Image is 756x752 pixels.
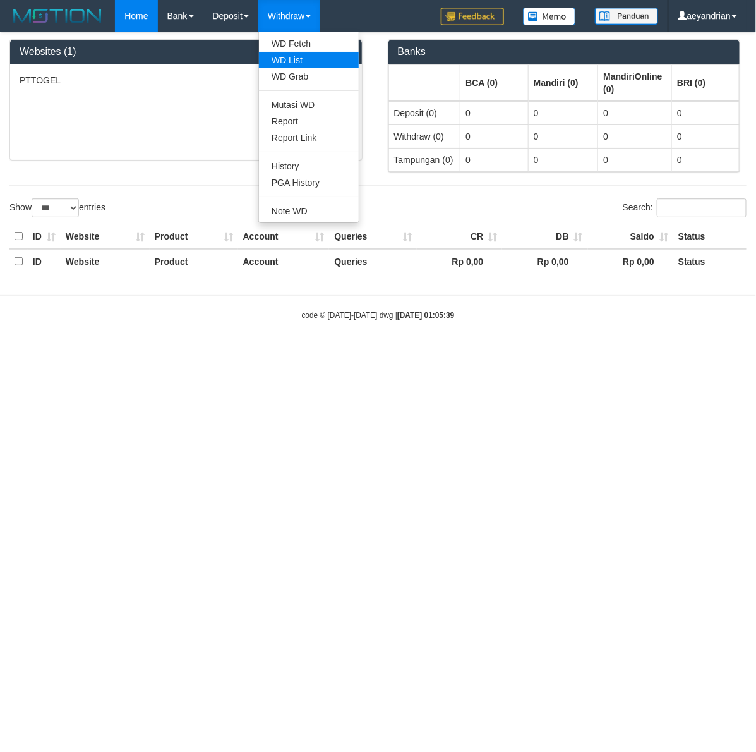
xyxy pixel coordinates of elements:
td: 0 [528,124,597,148]
input: Search: [657,198,747,217]
td: 0 [528,148,597,171]
strong: [DATE] 01:05:39 [397,311,454,320]
td: 0 [672,101,740,125]
img: Button%20Memo.svg [523,8,576,25]
th: ID [28,249,61,274]
td: Deposit (0) [388,101,460,125]
td: 0 [460,124,529,148]
p: PTTOGEL [20,74,352,87]
th: Product [150,249,238,274]
img: Feedback.jpg [441,8,504,25]
h3: Banks [398,46,731,58]
a: Report [259,113,359,130]
a: WD Fetch [259,35,359,52]
td: Withdraw (0) [388,124,460,148]
a: Note WD [259,203,359,219]
th: Website [61,249,150,274]
th: Group: activate to sort column ascending [460,64,529,101]
td: 0 [598,101,672,125]
a: History [259,158,359,174]
th: Group: activate to sort column ascending [598,64,672,101]
td: 0 [598,124,672,148]
th: Saldo [588,224,673,249]
th: Status [673,224,747,249]
th: CR [417,224,502,249]
a: WD List [259,52,359,68]
img: panduan.png [595,8,658,25]
td: 0 [672,124,740,148]
th: Rp 0,00 [502,249,587,274]
a: PGA History [259,174,359,191]
td: Tampungan (0) [388,148,460,171]
td: 0 [460,101,529,125]
th: Group: activate to sort column ascending [528,64,597,101]
th: DB [502,224,587,249]
th: Queries [329,249,417,274]
label: Show entries [9,198,105,217]
th: Status [673,249,747,274]
th: Group: activate to sort column ascending [388,64,460,101]
th: Group: activate to sort column ascending [672,64,740,101]
img: MOTION_logo.png [9,6,105,25]
select: Showentries [32,198,79,217]
td: 0 [528,101,597,125]
th: Account [238,224,330,249]
th: Queries [329,224,417,249]
th: Product [150,224,238,249]
h3: Websites (1) [20,46,352,58]
label: Search: [623,198,747,217]
a: Report Link [259,130,359,146]
a: WD Grab [259,68,359,85]
th: ID [28,224,61,249]
th: Rp 0,00 [417,249,502,274]
small: code © [DATE]-[DATE] dwg | [302,311,455,320]
td: 0 [598,148,672,171]
td: 0 [460,148,529,171]
td: 0 [672,148,740,171]
th: Rp 0,00 [588,249,673,274]
th: Website [61,224,150,249]
a: Mutasi WD [259,97,359,113]
th: Account [238,249,330,274]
